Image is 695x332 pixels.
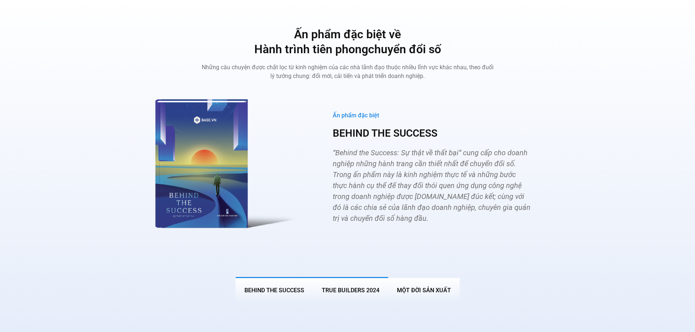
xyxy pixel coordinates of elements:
span: True Builders 2024 [322,287,379,294]
p: Những câu chuyện được chắt lọc từ kinh nghiệm của các nhà lãnh đạo thuộc nhiều lĩnh vực khác nhau... [202,63,494,81]
div: Các tab. Mở mục bằng phím Enter hoặc Space, đóng bằng phím Esc và di chuyển bằng các phím mũi tên. [143,88,552,302]
span: BEHIND THE SUCCESS [244,287,304,294]
span: chuyển đổi số [368,42,441,56]
div: Ấn phẩm đặc biệt [333,112,531,120]
h3: BEHIND THE SUCCESS [333,127,531,140]
span: MỘT ĐỜI SẢN XUẤT [397,287,451,294]
h2: Ấn phẩm đặc biệt về Hành trình tiên phong [202,27,494,57]
p: “Behind the Success: Sự thật về thất bại“ cung cấp cho doanh nghiệp những hành trang cần thiết nh... [333,147,531,224]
